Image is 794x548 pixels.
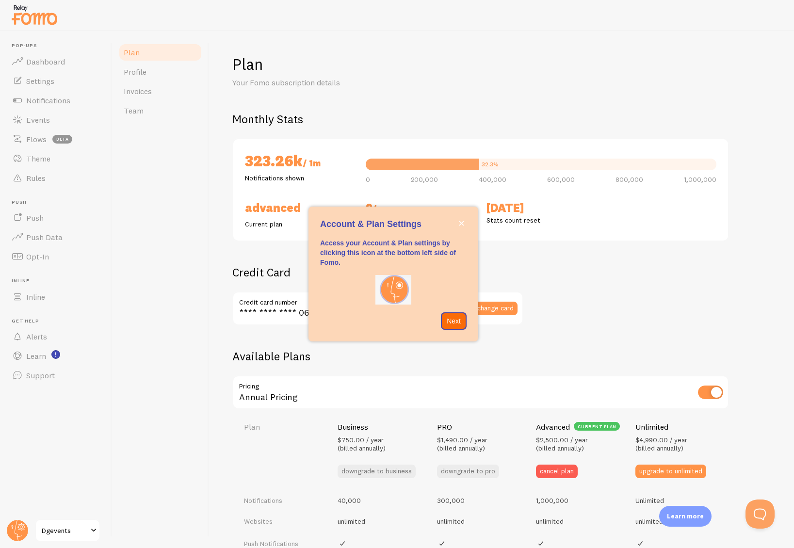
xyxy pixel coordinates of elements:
[482,161,499,167] div: 32.3%
[232,265,523,280] h2: Credit Card
[6,346,106,366] a: Learn
[26,232,63,242] span: Push Data
[26,115,50,125] span: Events
[12,43,106,49] span: Pop-ups
[338,422,368,432] h4: Business
[118,81,203,101] a: Invoices
[635,422,668,432] h4: Unlimited
[437,422,452,432] h4: PRO
[373,203,385,214] span: / ∞
[118,101,203,120] a: Team
[6,327,106,346] a: Alerts
[338,465,416,478] button: downgrade to business
[667,512,704,521] p: Learn more
[232,511,332,532] td: Websites
[456,218,467,228] button: close,
[574,422,620,431] div: current plan
[536,422,570,432] h4: Advanced
[530,490,630,511] td: 1,000,000
[52,135,72,144] span: beta
[124,48,140,57] span: Plan
[6,71,106,91] a: Settings
[332,490,431,511] td: 40,000
[26,96,70,105] span: Notifications
[437,465,499,478] button: downgrade to pro
[12,199,106,206] span: Push
[124,106,144,115] span: Team
[486,215,596,225] p: Stats count reset
[118,62,203,81] a: Profile
[42,525,88,536] span: Dgevents
[431,490,531,511] td: 300,000
[6,52,106,71] a: Dashboard
[6,208,106,227] a: Push
[320,218,467,231] p: Account & Plan Settings
[6,287,106,306] a: Inline
[26,332,47,341] span: Alerts
[366,176,370,183] span: 0
[6,168,106,188] a: Rules
[308,207,478,342] div: Account &amp;amp; Plan Settings
[431,511,531,532] td: unlimited
[26,76,54,86] span: Settings
[366,200,475,217] h2: 2
[536,435,588,453] span: $2,500.00 / year (billed annually)
[26,173,46,183] span: Rules
[6,149,106,168] a: Theme
[6,227,106,247] a: Push Data
[26,252,49,261] span: Opt-In
[26,371,55,380] span: Support
[635,465,706,478] button: upgrade to unlimited
[232,490,332,511] td: Notifications
[124,67,146,77] span: Profile
[6,366,106,385] a: Support
[245,151,354,173] h2: 323.26k
[26,154,50,163] span: Theme
[630,490,729,511] td: Unlimited
[35,519,100,542] a: Dgevents
[303,158,321,169] span: / 1m
[411,176,438,183] span: 200,000
[26,57,65,66] span: Dashboard
[124,86,152,96] span: Invoices
[12,318,106,324] span: Get Help
[245,200,354,215] h2: Advanced
[437,435,487,453] span: $1,490.00 / year (billed annually)
[51,350,60,359] svg: <p>Watch New Feature Tutorials!</p>
[477,305,514,311] span: change card
[441,312,467,330] button: Next
[684,176,716,183] span: 1,000,000
[320,238,467,267] p: Access your Account & Plan settings by clicking this icon at the bottom left side of Fomo.
[332,511,431,532] td: unlimited
[536,465,578,478] button: cancel plan
[547,176,575,183] span: 600,000
[26,351,46,361] span: Learn
[26,213,44,223] span: Push
[245,173,354,183] p: Notifications shown
[745,500,775,529] iframe: Help Scout Beacon - Open
[232,291,523,308] label: Credit card number
[375,275,411,305] img: Fomo Account Settings Launcher
[6,129,106,149] a: Flows beta
[473,302,518,315] button: change card
[26,134,47,144] span: Flows
[26,292,45,302] span: Inline
[232,375,729,411] div: Annual Pricing
[479,176,506,183] span: 400,000
[486,200,596,215] h2: [DATE]
[630,511,729,532] td: unlimited
[6,110,106,129] a: Events
[12,278,106,284] span: Inline
[616,176,643,183] span: 800,000
[118,43,203,62] a: Plan
[232,77,465,88] p: Your Fomo subscription details
[530,511,630,532] td: unlimited
[635,435,687,453] span: $4,990.00 / year (billed annually)
[6,91,106,110] a: Notifications
[6,247,106,266] a: Opt-In
[338,435,386,453] span: $750.00 / year (billed annually)
[232,54,771,74] h1: Plan
[232,112,771,127] h2: Monthly Stats
[244,422,326,432] h4: Plan
[659,506,712,527] div: Learn more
